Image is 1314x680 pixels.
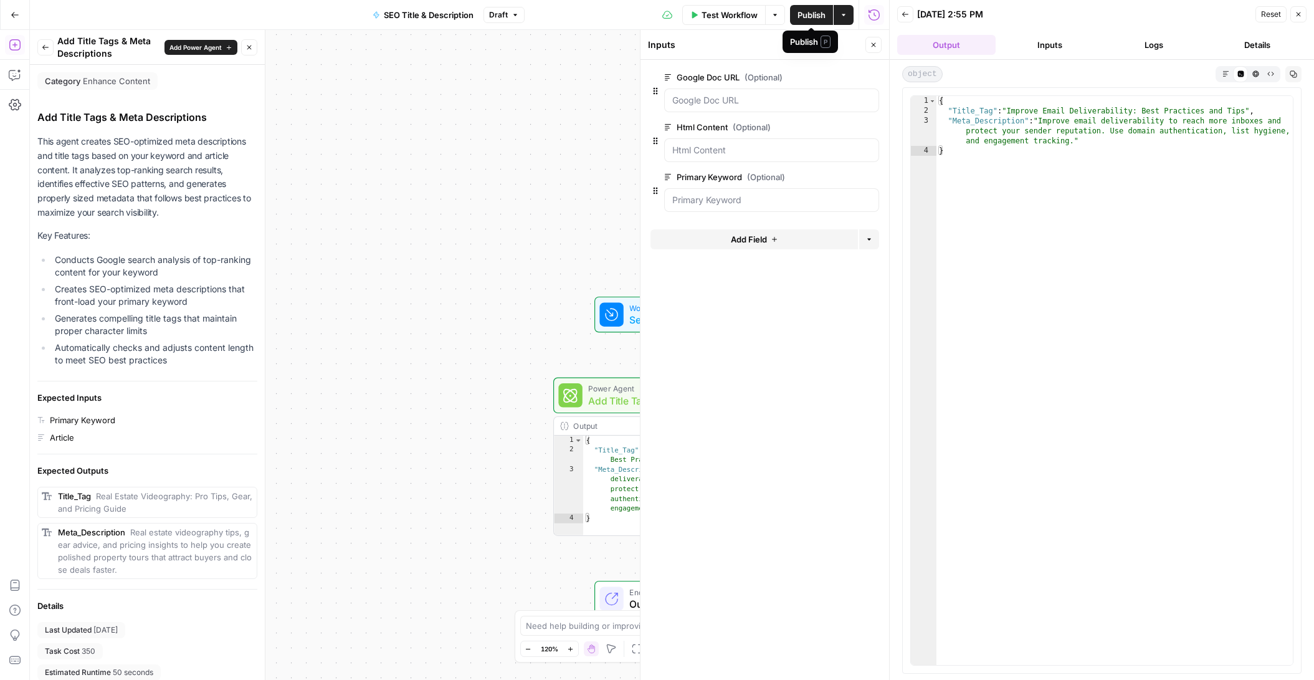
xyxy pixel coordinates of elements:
[911,96,936,106] div: 1
[58,491,91,501] span: Title_Tag
[588,393,745,408] span: Add Title Tags & Meta Descriptions
[664,121,809,133] label: Html Content
[797,9,826,21] span: Publish
[58,491,252,514] span: Real Estate Videography: Pro Tips, Gear, and Pricing Guide
[664,171,809,183] label: Primary Keyword
[541,644,558,654] span: 120%
[52,312,257,337] li: Generates compelling title tags that maintain proper character limits
[1208,35,1307,55] button: Details
[45,667,111,678] span: Estimated Runtime
[702,9,758,21] span: Test Workflow
[554,436,583,446] div: 1
[1105,35,1203,55] button: Logs
[384,9,474,21] span: SEO Title & Description
[911,116,936,146] div: 3
[1255,6,1287,22] button: Reset
[50,414,115,426] div: Primary Keyword
[629,586,731,598] span: End
[58,527,125,537] span: Meta_Description
[37,229,257,243] p: Key Features:
[37,391,257,404] div: Expected Inputs
[588,383,745,395] span: Power Agent
[629,596,731,611] span: Output
[745,71,783,84] span: (Optional)
[902,66,943,82] span: object
[747,171,785,183] span: (Optional)
[1001,35,1099,55] button: Inputs
[45,625,92,636] span: Last Updated
[648,39,862,51] div: Inputs
[58,527,252,575] span: Real estate videography tips, gear advice, and pricing insights to help you create polished prope...
[52,254,257,279] li: Conducts Google search analysis of top-ranking content for your keyword
[629,312,703,327] span: Set Inputs
[93,625,118,636] span: [DATE]
[45,646,80,657] span: Task Cost
[672,94,871,107] input: Google Doc URL
[37,110,257,125] div: Add Title Tags & Meta Descriptions
[911,106,936,116] div: 2
[83,75,150,87] span: Enhance Content
[553,297,785,333] div: WorkflowSet InputsInputs
[50,431,74,444] div: Article
[483,7,525,23] button: Draft
[821,36,831,48] span: P
[489,9,508,21] span: Draft
[672,144,871,156] input: Html Content
[45,75,80,87] span: Category
[553,581,785,617] div: EndOutput
[650,229,858,249] button: Add Field
[52,283,257,308] li: Creates SEO-optimized meta descriptions that front-load your primary keyword
[929,96,936,106] span: Toggle code folding, rows 1 through 4
[553,378,785,536] div: Power AgentAdd Title Tags & Meta DescriptionsStep 1Output{ "Title_Tag":"Improve Email Deliverabil...
[82,646,95,657] span: 350
[554,465,583,514] div: 3
[682,5,765,25] button: Test Workflow
[52,342,257,366] li: Automatically checks and adjusts content length to meet SEO best practices
[1261,9,1281,20] span: Reset
[897,35,996,55] button: Output
[37,600,257,612] div: Details
[629,302,703,314] span: Workflow
[37,464,257,477] div: Expected Outputs
[672,194,871,206] input: Primary Keyword
[164,40,237,55] button: Add Power Agent
[573,420,744,432] div: Output
[37,135,257,220] p: This agent creates SEO-optimized meta descriptions and title tags based on your keyword and artic...
[790,5,833,25] button: Publish
[113,667,153,678] span: 50 seconds
[554,446,583,465] div: 2
[731,233,767,246] span: Add Field
[733,121,771,133] span: (Optional)
[169,42,222,52] span: Add Power Agent
[574,436,583,446] span: Toggle code folding, rows 1 through 4
[790,36,831,48] div: Publish
[911,146,936,156] div: 4
[554,514,583,524] div: 4
[365,5,481,25] button: SEO Title & Description
[664,71,809,84] label: Google Doc URL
